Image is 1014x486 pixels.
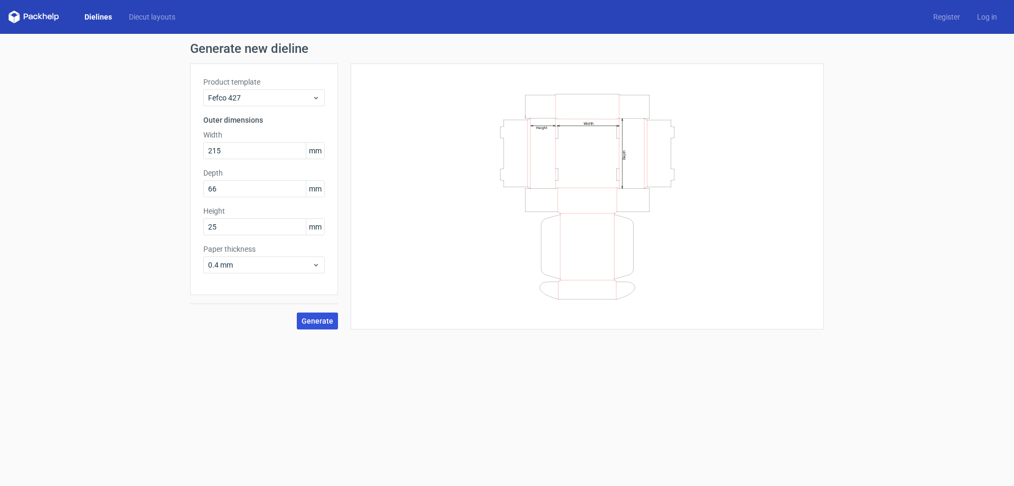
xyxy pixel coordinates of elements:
span: 0.4 mm [208,260,312,270]
a: Register [925,12,969,22]
button: Generate [297,313,338,329]
a: Log in [969,12,1006,22]
a: Diecut layouts [120,12,184,22]
h3: Outer dimensions [203,115,325,125]
label: Product template [203,77,325,87]
text: Depth [622,150,626,159]
label: Paper thickness [203,244,325,254]
span: mm [306,143,324,159]
span: mm [306,219,324,235]
a: Dielines [76,12,120,22]
label: Depth [203,168,325,178]
h1: Generate new dieline [190,42,824,55]
label: Height [203,206,325,216]
text: Height [536,125,547,130]
text: Width [584,121,594,125]
span: Generate [302,317,333,325]
span: Fefco 427 [208,93,312,103]
label: Width [203,130,325,140]
span: mm [306,181,324,197]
